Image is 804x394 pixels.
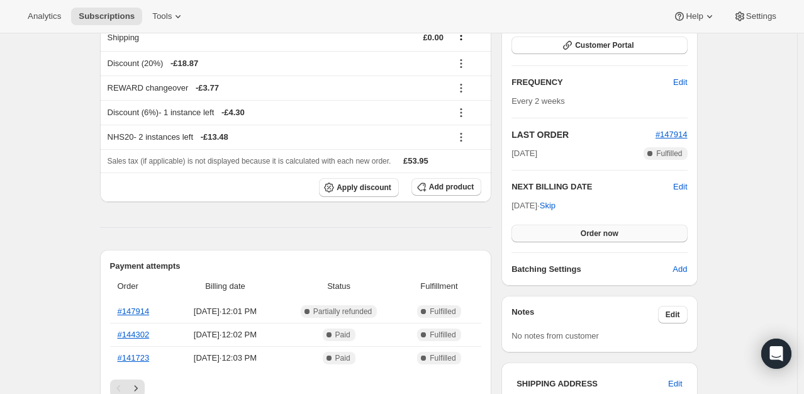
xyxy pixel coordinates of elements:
[201,131,228,144] span: - £13.48
[511,306,658,324] h3: Notes
[405,280,474,293] span: Fulfillment
[516,378,668,390] h3: SHIPPING ADDRESS
[666,310,680,320] span: Edit
[532,196,563,216] button: Skip
[177,352,273,364] span: [DATE] · 12:03 PM
[511,201,556,210] span: [DATE] ·
[281,280,396,293] span: Status
[540,200,556,212] span: Skip
[656,149,682,159] span: Fulfilled
[668,378,682,390] span: Edit
[411,178,481,196] button: Add product
[177,329,273,341] span: [DATE] · 12:02 PM
[110,260,482,273] h2: Payment attempts
[430,330,455,340] span: Fulfilled
[71,8,142,25] button: Subscriptions
[511,37,687,54] button: Customer Portal
[319,178,399,197] button: Apply discount
[28,11,61,21] span: Analytics
[511,225,687,242] button: Order now
[726,8,784,25] button: Settings
[335,330,350,340] span: Paid
[108,57,444,70] div: Discount (20%)
[673,76,687,89] span: Edit
[511,76,673,89] h2: FREQUENCY
[666,8,723,25] button: Help
[196,82,219,94] span: - £3.77
[656,128,688,141] button: #147914
[575,40,634,50] span: Customer Portal
[313,307,372,317] span: Partially refunded
[118,353,150,363] a: #141723
[170,57,198,70] span: - £18.87
[451,29,471,43] button: Shipping actions
[686,11,703,21] span: Help
[337,183,391,193] span: Apply discount
[108,157,391,166] span: Sales tax (if applicable) is not displayed because it is calculated with each new order.
[108,131,444,144] div: NHS20 - 2 instances left
[429,182,474,192] span: Add product
[100,23,267,51] th: Shipping
[511,331,599,341] span: No notes from customer
[666,72,695,93] button: Edit
[423,33,444,42] span: £0.00
[656,130,688,139] a: #147914
[108,106,444,119] div: Discount (6%) - 1 instance left
[145,8,192,25] button: Tools
[511,147,537,160] span: [DATE]
[118,330,150,339] a: #144302
[110,273,174,300] th: Order
[177,305,273,318] span: [DATE] · 12:01 PM
[761,339,791,369] div: Open Intercom Messenger
[221,106,245,119] span: - £4.30
[658,306,688,324] button: Edit
[152,11,172,21] span: Tools
[511,128,656,141] h2: LAST ORDER
[746,11,776,21] span: Settings
[430,307,455,317] span: Fulfilled
[511,263,673,276] h6: Batching Settings
[661,374,690,394] button: Edit
[673,181,687,193] button: Edit
[673,263,687,276] span: Add
[430,353,455,363] span: Fulfilled
[177,280,273,293] span: Billing date
[20,8,69,25] button: Analytics
[665,259,695,279] button: Add
[335,353,350,363] span: Paid
[108,82,444,94] div: REWARD changeover
[118,307,150,316] a: #147914
[581,228,618,239] span: Order now
[511,181,673,193] h2: NEXT BILLING DATE
[403,156,428,166] span: £53.95
[511,96,565,106] span: Every 2 weeks
[79,11,135,21] span: Subscriptions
